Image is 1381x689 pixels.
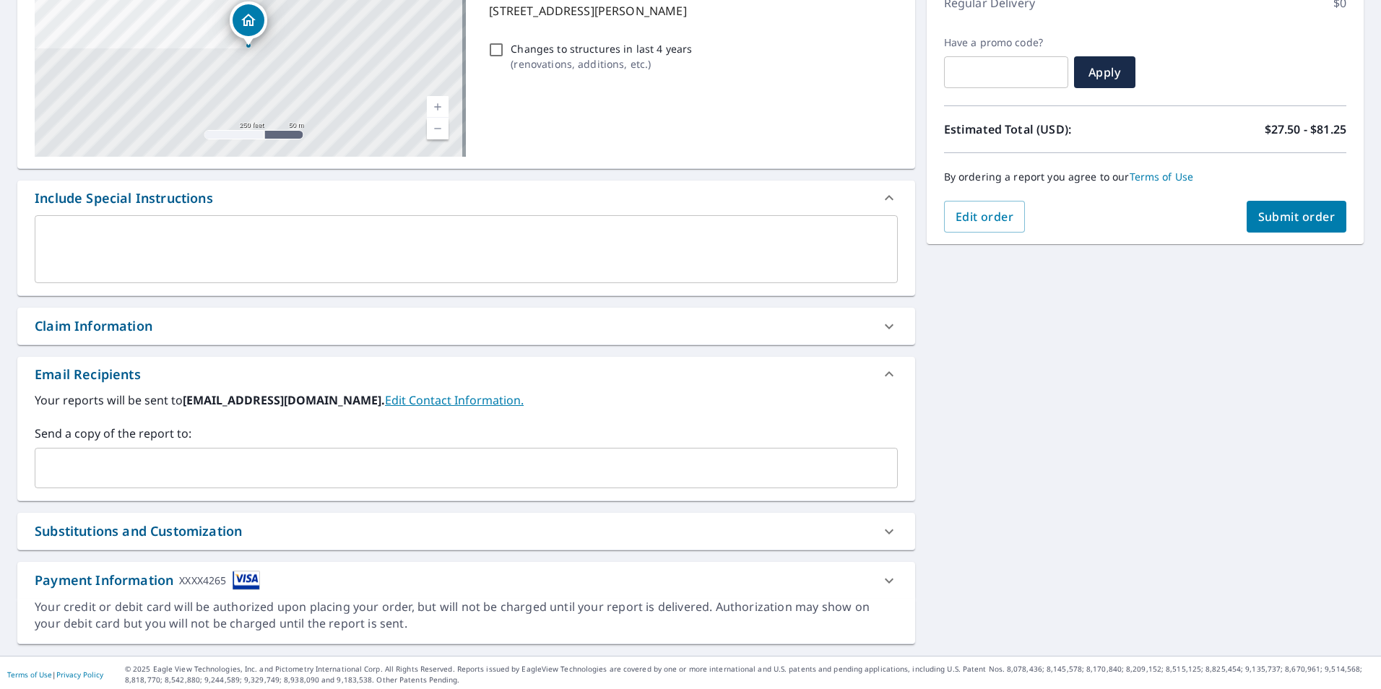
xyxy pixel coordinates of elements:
[17,181,915,215] div: Include Special Instructions
[427,118,449,139] a: Current Level 17, Zoom Out
[183,392,385,408] b: [EMAIL_ADDRESS][DOMAIN_NAME].
[35,425,898,442] label: Send a copy of the report to:
[56,669,103,680] a: Privacy Policy
[179,571,226,590] div: XXXX4265
[35,365,141,384] div: Email Recipients
[956,209,1014,225] span: Edit order
[944,201,1026,233] button: Edit order
[385,392,524,408] a: EditContactInfo
[1258,209,1335,225] span: Submit order
[35,521,242,541] div: Substitutions and Customization
[35,188,213,208] div: Include Special Instructions
[17,562,915,599] div: Payment InformationXXXX4265cardImage
[944,121,1146,138] p: Estimated Total (USD):
[944,170,1346,183] p: By ordering a report you agree to our
[233,571,260,590] img: cardImage
[1086,64,1124,80] span: Apply
[1265,121,1346,138] p: $27.50 - $81.25
[511,41,692,56] p: Changes to structures in last 4 years
[35,599,898,632] div: Your credit or debit card will be authorized upon placing your order, but will not be charged unt...
[125,664,1374,685] p: © 2025 Eagle View Technologies, Inc. and Pictometry International Corp. All Rights Reserved. Repo...
[944,36,1068,49] label: Have a promo code?
[7,669,52,680] a: Terms of Use
[489,2,891,19] p: [STREET_ADDRESS][PERSON_NAME]
[35,391,898,409] label: Your reports will be sent to
[17,513,915,550] div: Substitutions and Customization
[35,571,260,590] div: Payment Information
[7,670,103,679] p: |
[1130,170,1194,183] a: Terms of Use
[1247,201,1347,233] button: Submit order
[17,308,915,344] div: Claim Information
[1074,56,1135,88] button: Apply
[511,56,692,71] p: ( renovations, additions, etc. )
[35,316,152,336] div: Claim Information
[17,357,915,391] div: Email Recipients
[427,96,449,118] a: Current Level 17, Zoom In
[230,1,267,46] div: Dropped pin, building 1, Residential property, 46843 Bryan Rd Lexington Park, MD 20653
